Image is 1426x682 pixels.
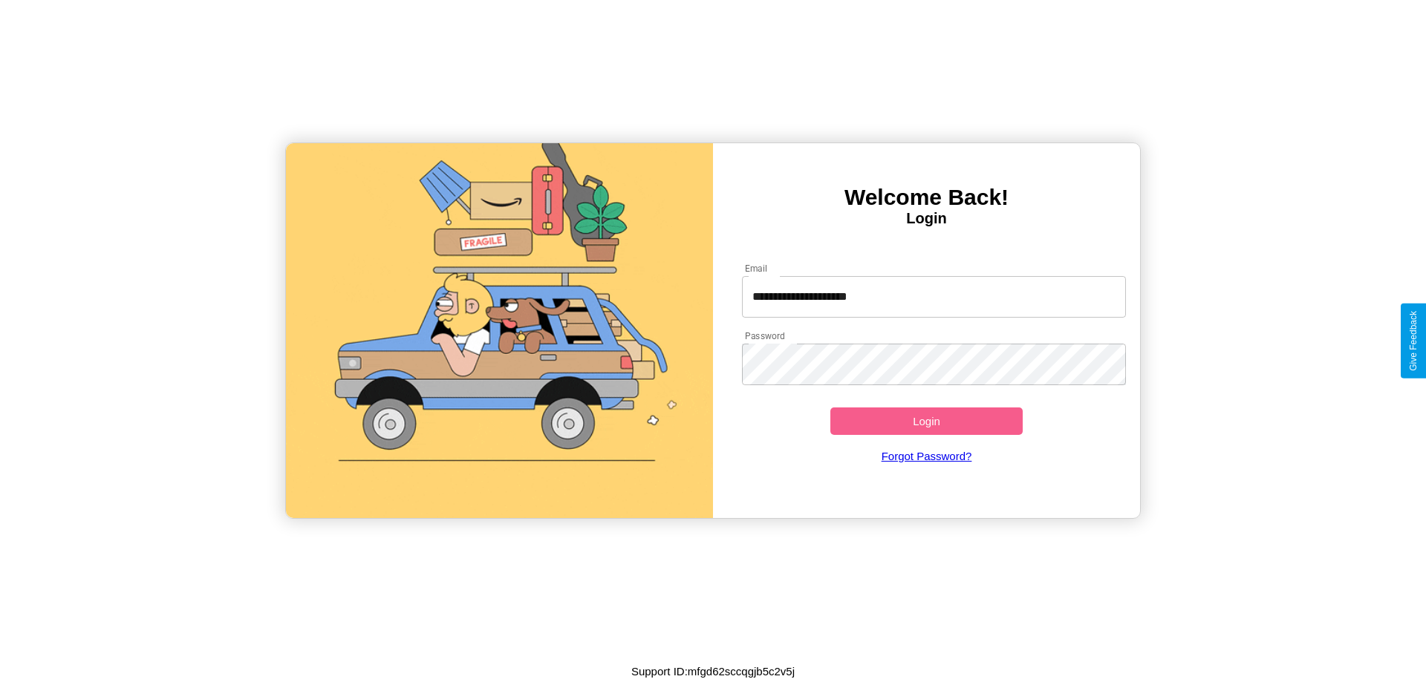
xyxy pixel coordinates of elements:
h3: Welcome Back! [713,185,1140,210]
label: Password [745,329,784,342]
p: Support ID: mfgd62sccqgjb5c2v5j [631,661,795,681]
img: gif [286,143,713,518]
button: Login [830,407,1023,435]
label: Email [745,262,768,275]
a: Forgot Password? [735,435,1119,477]
div: Give Feedback [1408,311,1419,371]
h4: Login [713,210,1140,227]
